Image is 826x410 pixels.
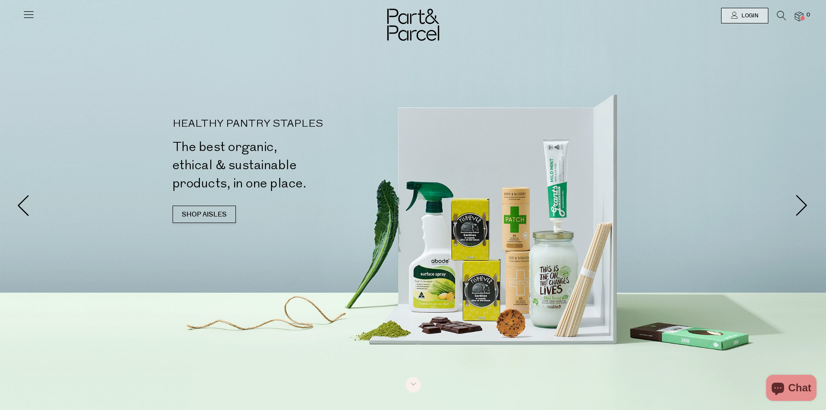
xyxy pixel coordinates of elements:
[721,8,768,23] a: Login
[764,375,819,403] inbox-online-store-chat: Shopify online store chat
[173,119,417,129] p: HEALTHY PANTRY STAPLES
[804,11,812,19] span: 0
[739,12,758,20] span: Login
[795,12,803,21] a: 0
[173,138,417,193] h2: The best organic, ethical & sustainable products, in one place.
[173,206,236,223] a: SHOP AISLES
[387,9,439,41] img: Part&Parcel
